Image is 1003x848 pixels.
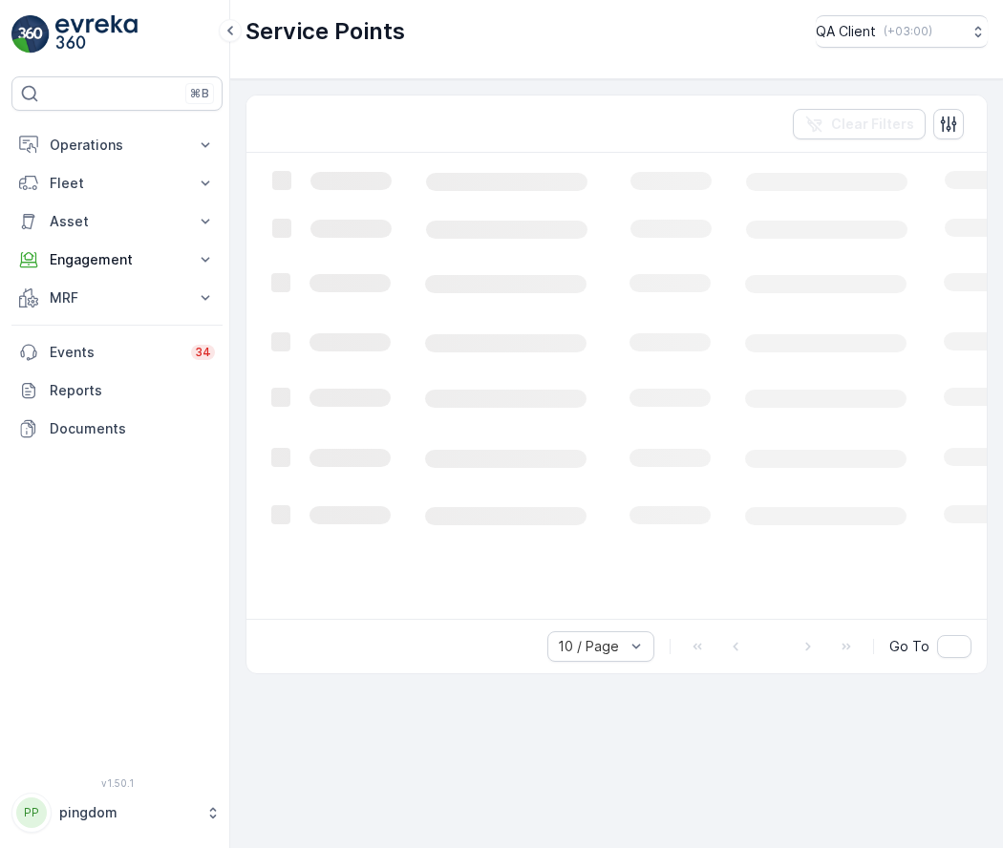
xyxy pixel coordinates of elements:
button: Asset [11,202,223,241]
div: PP [16,797,47,828]
p: pingdom [59,803,196,822]
img: logo_light-DOdMpM7g.png [55,15,138,53]
a: Documents [11,410,223,448]
p: Clear Filters [831,115,914,134]
a: Events34 [11,333,223,371]
p: Documents [50,419,215,438]
img: logo [11,15,50,53]
p: Reports [50,381,215,400]
p: QA Client [816,22,876,41]
p: Service Points [245,16,405,47]
button: Operations [11,126,223,164]
p: Fleet [50,174,184,193]
span: v 1.50.1 [11,777,223,789]
p: MRF [50,288,184,307]
button: Engagement [11,241,223,279]
p: Asset [50,212,184,231]
p: ( +03:00 ) [884,24,932,39]
a: Reports [11,371,223,410]
button: Fleet [11,164,223,202]
button: QA Client(+03:00) [816,15,988,48]
p: Engagement [50,250,184,269]
button: Clear Filters [793,109,926,139]
p: 34 [195,345,211,360]
p: Events [50,343,180,362]
p: ⌘B [190,86,209,101]
p: Operations [50,136,184,155]
span: Go To [889,637,929,656]
button: MRF [11,279,223,317]
button: PPpingdom [11,793,223,833]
